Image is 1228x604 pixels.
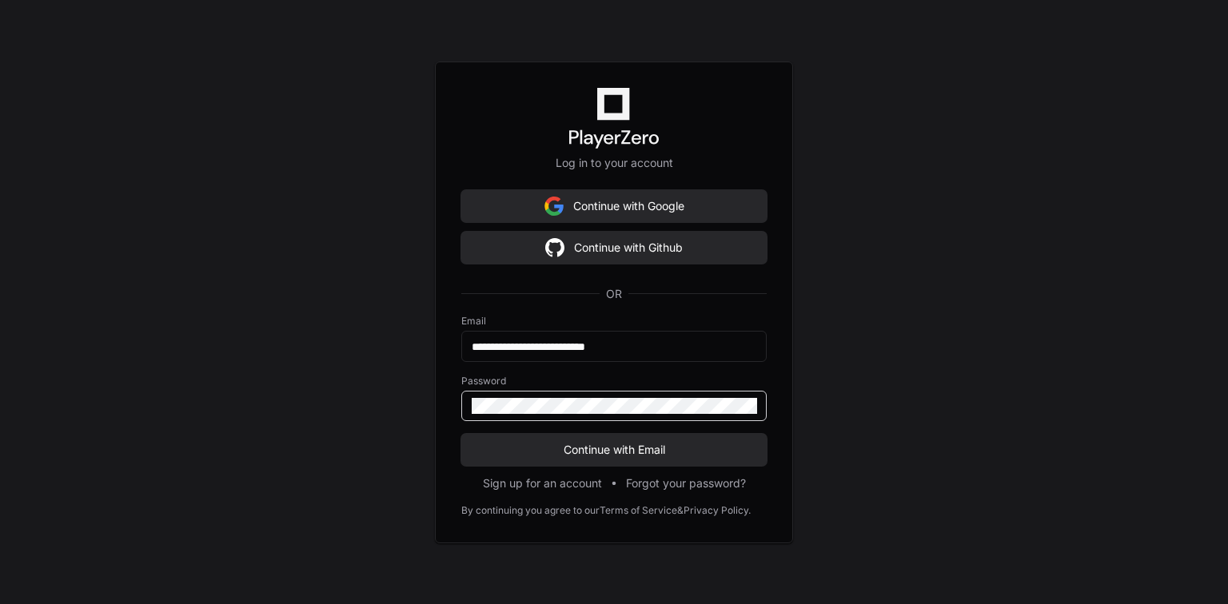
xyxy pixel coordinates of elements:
[545,232,564,264] img: Sign in with google
[600,286,628,302] span: OR
[544,190,564,222] img: Sign in with google
[684,504,751,517] a: Privacy Policy.
[461,190,767,222] button: Continue with Google
[461,315,767,328] label: Email
[461,434,767,466] button: Continue with Email
[483,475,602,491] button: Sign up for an account
[461,155,767,171] p: Log in to your account
[600,504,677,517] a: Terms of Service
[461,504,600,517] div: By continuing you agree to our
[461,442,767,458] span: Continue with Email
[461,375,767,387] label: Password
[461,232,767,264] button: Continue with Github
[677,504,684,517] div: &
[626,475,746,491] button: Forgot your password?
